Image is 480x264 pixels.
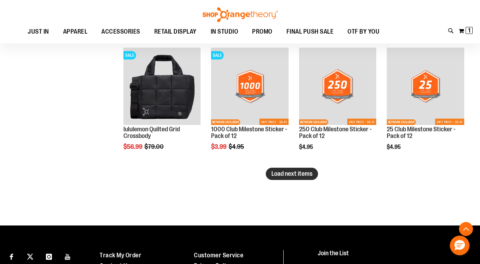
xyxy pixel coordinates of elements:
[347,24,379,40] span: OTF BY YOU
[296,44,380,168] div: product
[252,24,272,40] span: PROMO
[123,126,180,140] a: lululemon Quilted Grid Crossbody
[299,119,328,125] span: NETWORK EXCLUSIVE
[211,126,287,140] a: 1000 Club Milestone Sticker - Pack of 12
[459,222,473,236] button: Back To Top
[387,48,464,126] a: 25 Club Milestone Sticker - Pack of 12NETWORK EXCLUSIVE
[299,48,377,126] a: 250 Club Milestone Sticker - Pack of 12NETWORK EXCLUSIVE
[318,250,467,263] h4: Join the List
[154,24,197,40] span: RETAIL DISPLAY
[24,250,36,262] a: Visit our X page
[266,168,318,180] button: Load next items
[245,24,279,40] a: PROMO
[204,24,245,40] a: IN STUDIO
[194,252,243,259] a: Customer Service
[147,24,204,40] a: RETAIL DISPLAY
[450,236,469,255] button: Hello, have a question? Let’s chat.
[208,44,292,168] div: product
[211,48,289,125] img: 1000 Club Milestone Sticker - Pack of 12
[383,44,468,168] div: product
[340,24,386,40] a: OTF BY YOU
[387,126,455,140] a: 25 Club Milestone Sticker - Pack of 12
[468,27,471,34] span: 1
[211,48,289,126] a: 1000 Club Milestone Sticker - Pack of 12SALENETWORK EXCLUSIVE
[286,24,334,40] span: FINAL PUSH SALE
[279,24,341,40] a: FINAL PUSH SALE
[28,24,49,40] span: JUST IN
[43,250,55,262] a: Visit our Instagram page
[5,250,18,262] a: Visit our Facebook page
[123,48,201,126] a: lululemon Quilted Grid CrossbodySALE
[387,48,464,125] img: 25 Club Milestone Sticker - Pack of 12
[387,119,416,125] span: NETWORK EXCLUSIVE
[100,252,141,259] a: Track My Order
[94,24,147,40] a: ACCESSORIES
[123,48,201,125] img: lululemon Quilted Grid Crossbody
[21,24,56,40] a: JUST IN
[144,143,165,150] span: $79.00
[62,250,74,262] a: Visit our Youtube page
[123,51,136,60] span: SALE
[229,143,245,150] span: $4.95
[271,170,312,177] span: Load next items
[299,48,377,125] img: 250 Club Milestone Sticker - Pack of 12
[202,7,279,22] img: Shop Orangetheory
[387,144,402,150] span: $4.95
[299,126,372,140] a: 250 Club Milestone Sticker - Pack of 12
[56,24,95,40] a: APPAREL
[211,143,228,150] span: $3.99
[211,51,224,60] span: SALE
[299,144,314,150] span: $4.95
[123,143,143,150] span: $56.99
[63,24,88,40] span: APPAREL
[120,44,204,168] div: product
[211,24,238,40] span: IN STUDIO
[101,24,140,40] span: ACCESSORIES
[211,119,240,125] span: NETWORK EXCLUSIVE
[27,253,33,260] img: Twitter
